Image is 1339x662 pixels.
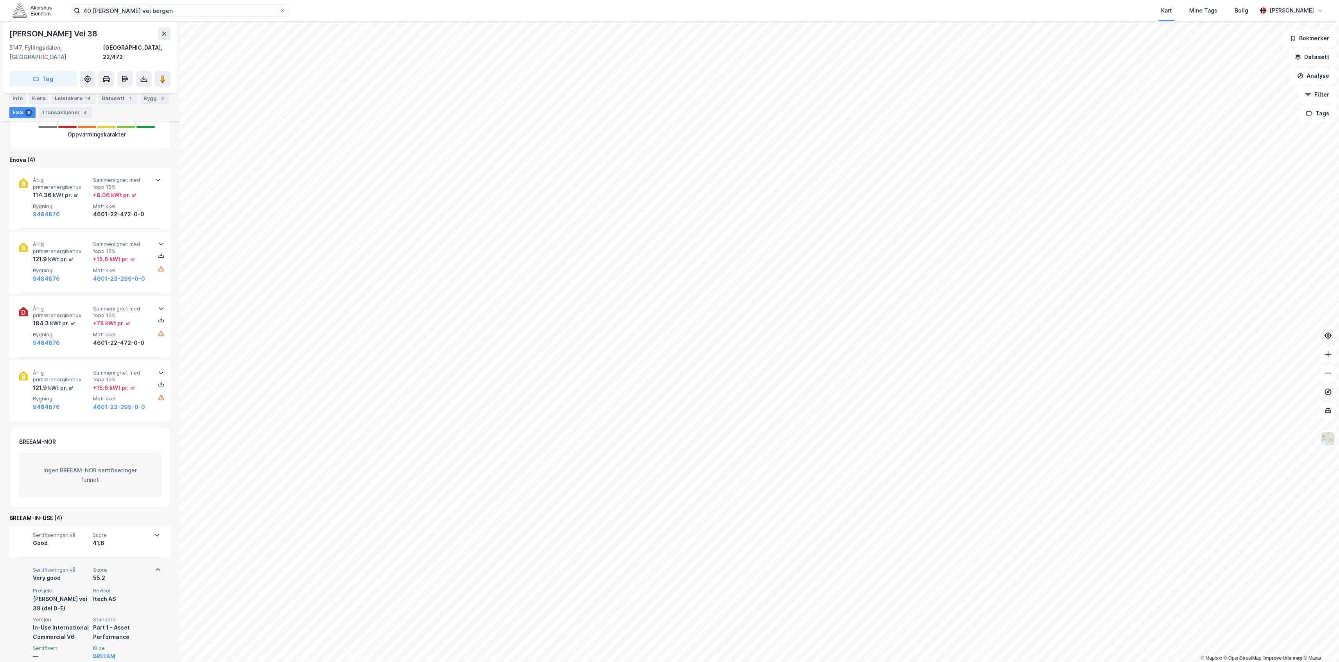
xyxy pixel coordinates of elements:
[1321,431,1335,446] img: Z
[29,93,48,104] div: Eiere
[33,177,90,190] span: Årlig primærenergibehov
[93,190,137,200] div: + 8.06 kWt pr. ㎡
[33,203,90,210] span: Bygning
[93,210,150,219] div: 4601-22-472-0-0
[103,43,171,62] div: [GEOGRAPHIC_DATA], 22/472
[9,27,99,40] div: [PERSON_NAME] Vei 38
[9,93,26,104] div: Info
[84,95,92,102] div: 14
[93,305,150,319] span: Sammenlignet med topp 15%
[93,370,150,383] span: Sammenlignet med topp 15%
[126,95,134,102] div: 1
[1224,655,1262,661] a: OpenStreetMap
[93,538,149,548] div: 41.6
[93,255,135,264] div: + 15.6 kWt pr. ㎡
[1269,6,1314,15] div: [PERSON_NAME]
[33,267,90,274] span: Bygning
[1189,6,1217,15] div: Mine Tags
[81,109,89,117] div: 4
[9,513,171,523] div: BREEAM-IN-USE (4)
[93,395,150,402] span: Matrikkel
[33,587,90,594] span: Prosjekt
[33,255,74,264] div: 121.9
[39,107,92,118] div: Transaksjoner
[93,594,150,604] div: Itech AS
[33,319,76,328] div: 184.3
[33,594,90,613] div: [PERSON_NAME] vei 38 (del D-E)
[13,4,52,17] img: akershus-eiendom-logo.9091f326c980b4bce74ccdd9f866810c.svg
[19,437,56,447] div: BREEAM-NOR
[33,567,90,573] span: Sertifiseringsnivå
[19,453,161,497] div: Ingen BREEAM-NOR sertifiseringer funnet
[93,616,150,623] span: Standard
[33,383,74,393] div: 121.9
[33,573,90,583] div: Very good
[49,319,76,328] div: kWt pr. ㎡
[9,155,171,165] div: Enova (4)
[140,93,169,104] div: Bygg
[52,190,79,200] div: kWt pr. ㎡
[25,109,32,117] div: 8
[33,305,90,319] span: Årlig primærenergibehov
[93,567,150,573] span: Score
[80,5,280,16] input: Søk på adresse, matrikkel, gårdeiere, leietakere eller personer
[93,383,135,393] div: + 15.6 kWt pr. ㎡
[93,319,131,328] div: + 78 kWt pr. ㎡
[93,274,145,283] button: 4601-23-299-0-0
[33,395,90,402] span: Bygning
[93,331,150,338] span: Matrikkel
[93,402,145,412] button: 4601-23-299-0-0
[33,651,90,661] div: —
[52,93,95,104] div: Leietakere
[9,71,77,87] button: Tag
[1300,106,1336,121] button: Tags
[1283,30,1336,46] button: Bokmerker
[33,623,90,642] div: In-Use International Commercial V6
[33,532,90,538] span: Sertifiseringsnivå
[33,331,90,338] span: Bygning
[1235,6,1248,15] div: Bolig
[33,616,90,623] span: Versjon
[33,538,90,548] div: Good
[93,338,150,348] div: 4601-22-472-0-0
[93,241,150,255] span: Sammenlignet med topp 15%
[93,573,150,583] div: 55.2
[1298,87,1336,102] button: Filter
[33,210,60,219] button: 9484876
[93,532,149,538] span: Score
[158,95,166,102] div: 2
[1288,49,1336,65] button: Datasett
[68,130,126,139] div: Oppvarmingskarakter
[1161,6,1172,15] div: Kart
[33,645,90,651] span: Sertifisert
[33,402,60,412] button: 9484876
[33,241,90,255] span: Årlig primærenergibehov
[9,43,103,62] div: 5147, Fyllingsdalen, [GEOGRAPHIC_DATA]
[99,93,137,104] div: Datasett
[1300,624,1339,662] iframe: Chat Widget
[93,623,150,642] div: Part 1 - Asset Performance
[93,645,150,651] span: Kilde
[47,255,74,264] div: kWt pr. ㎡
[47,383,74,393] div: kWt pr. ㎡
[93,177,150,190] span: Sammenlignet med topp 15%
[1201,655,1222,661] a: Mapbox
[93,651,115,661] button: BREEAM
[33,370,90,383] span: Årlig primærenergibehov
[93,203,150,210] span: Matrikkel
[1264,655,1302,661] a: Improve this map
[33,274,60,283] button: 9484876
[9,107,36,118] div: ESG
[93,267,150,274] span: Matrikkel
[93,587,150,594] span: Revisor
[1300,624,1339,662] div: Kontrollprogram for chat
[33,338,60,348] button: 9484876
[33,190,79,200] div: 114.36
[1291,68,1336,84] button: Analyse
